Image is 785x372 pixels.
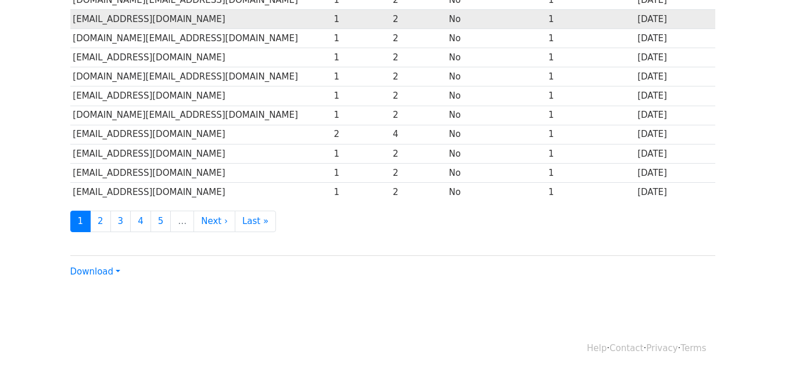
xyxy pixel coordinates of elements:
[331,182,390,201] td: 1
[587,343,607,353] a: Help
[546,163,635,182] td: 1
[446,29,546,48] td: No
[446,182,546,201] td: No
[635,125,715,144] td: [DATE]
[635,144,715,163] td: [DATE]
[546,67,635,86] td: 1
[70,182,331,201] td: [EMAIL_ADDRESS][DOMAIN_NAME]
[446,125,546,144] td: No
[70,125,331,144] td: [EMAIL_ADDRESS][DOMAIN_NAME]
[446,106,546,125] td: No
[390,10,446,29] td: 2
[546,10,635,29] td: 1
[446,163,546,182] td: No
[331,29,390,48] td: 1
[70,10,331,29] td: [EMAIL_ADDRESS][DOMAIN_NAME]
[635,106,715,125] td: [DATE]
[331,163,390,182] td: 1
[390,163,446,182] td: 2
[546,48,635,67] td: 1
[331,144,390,163] td: 1
[680,343,706,353] a: Terms
[635,182,715,201] td: [DATE]
[635,67,715,86] td: [DATE]
[635,163,715,182] td: [DATE]
[90,211,111,232] a: 2
[70,163,331,182] td: [EMAIL_ADDRESS][DOMAIN_NAME]
[635,10,715,29] td: [DATE]
[635,86,715,106] td: [DATE]
[70,144,331,163] td: [EMAIL_ADDRESS][DOMAIN_NAME]
[446,10,546,29] td: No
[235,211,276,232] a: Last »
[331,125,390,144] td: 2
[331,67,390,86] td: 1
[70,29,331,48] td: [DOMAIN_NAME][EMAIL_ADDRESS][DOMAIN_NAME]
[390,125,446,144] td: 4
[331,10,390,29] td: 1
[446,67,546,86] td: No
[130,211,151,232] a: 4
[390,106,446,125] td: 2
[193,211,235,232] a: Next ›
[390,182,446,201] td: 2
[446,144,546,163] td: No
[390,144,446,163] td: 2
[110,211,131,232] a: 3
[635,48,715,67] td: [DATE]
[646,343,678,353] a: Privacy
[727,316,785,372] iframe: Chat Widget
[390,86,446,106] td: 2
[70,266,120,277] a: Download
[546,182,635,201] td: 1
[546,86,635,106] td: 1
[70,106,331,125] td: [DOMAIN_NAME][EMAIL_ADDRESS][DOMAIN_NAME]
[546,144,635,163] td: 1
[546,29,635,48] td: 1
[331,48,390,67] td: 1
[446,48,546,67] td: No
[546,125,635,144] td: 1
[70,48,331,67] td: [EMAIL_ADDRESS][DOMAIN_NAME]
[70,211,91,232] a: 1
[70,67,331,86] td: [DOMAIN_NAME][EMAIL_ADDRESS][DOMAIN_NAME]
[331,106,390,125] td: 1
[446,86,546,106] td: No
[546,106,635,125] td: 1
[390,29,446,48] td: 2
[635,29,715,48] td: [DATE]
[150,211,171,232] a: 5
[390,67,446,86] td: 2
[610,343,643,353] a: Contact
[390,48,446,67] td: 2
[331,86,390,106] td: 1
[70,86,331,106] td: [EMAIL_ADDRESS][DOMAIN_NAME]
